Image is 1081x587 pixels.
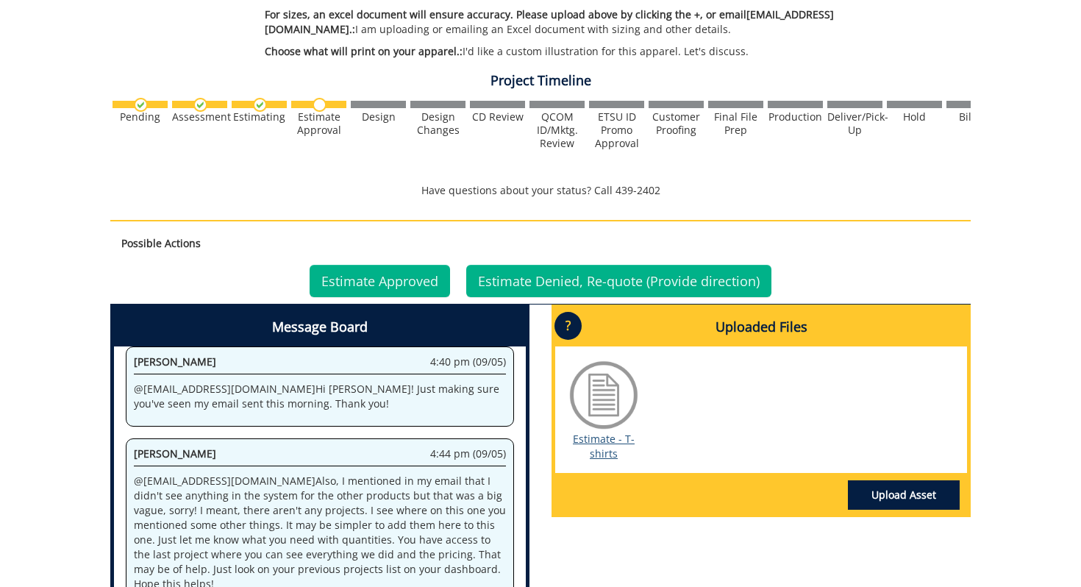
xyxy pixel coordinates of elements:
div: Customer Proofing [649,110,704,137]
h4: Project Timeline [110,74,971,88]
span: 4:40 pm (09/05) [430,355,506,369]
p: @ [EMAIL_ADDRESS][DOMAIN_NAME] Hi [PERSON_NAME]! Just making sure you've seen my email sent this ... [134,382,506,411]
div: QCOM ID/Mktg. Review [529,110,585,150]
div: Final File Prep [708,110,763,137]
div: Billing [946,110,1002,124]
span: [PERSON_NAME] [134,355,216,369]
img: checkmark [253,98,267,112]
strong: Possible Actions [121,236,201,250]
p: Have questions about your status? Call 439-2402 [110,183,971,198]
a: Estimate Approved [310,265,450,297]
p: I'd like a custom illustration for this apparel. Let's discuss. [265,44,841,59]
span: Choose what will print on your apparel.: [265,44,463,58]
img: checkmark [134,98,148,112]
div: Design [351,110,406,124]
img: checkmark [193,98,207,112]
a: Estimate Denied, Re-quote (Provide direction) [466,265,771,297]
div: Hold [887,110,942,124]
div: Pending [113,110,168,124]
span: 4:44 pm (09/05) [430,447,506,461]
div: Production [768,110,823,124]
div: ETSU ID Promo Approval [589,110,644,150]
a: Upload Asset [848,480,960,510]
div: Assessment [172,110,227,124]
div: Estimate Approval [291,110,346,137]
span: [PERSON_NAME] [134,447,216,460]
div: Estimating [232,110,287,124]
img: no [313,98,327,112]
p: ? [554,312,582,340]
a: Estimate - T-shirts [573,432,635,460]
p: I am uploading or emailing an Excel document with sizing and other details. [265,7,841,37]
div: Deliver/Pick-Up [827,110,882,137]
h4: Message Board [114,308,526,346]
span: For sizes, an excel document will ensure accuracy. Please upload above by clicking the +, or emai... [265,7,834,36]
div: CD Review [470,110,525,124]
div: Design Changes [410,110,465,137]
h4: Uploaded Files [555,308,967,346]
